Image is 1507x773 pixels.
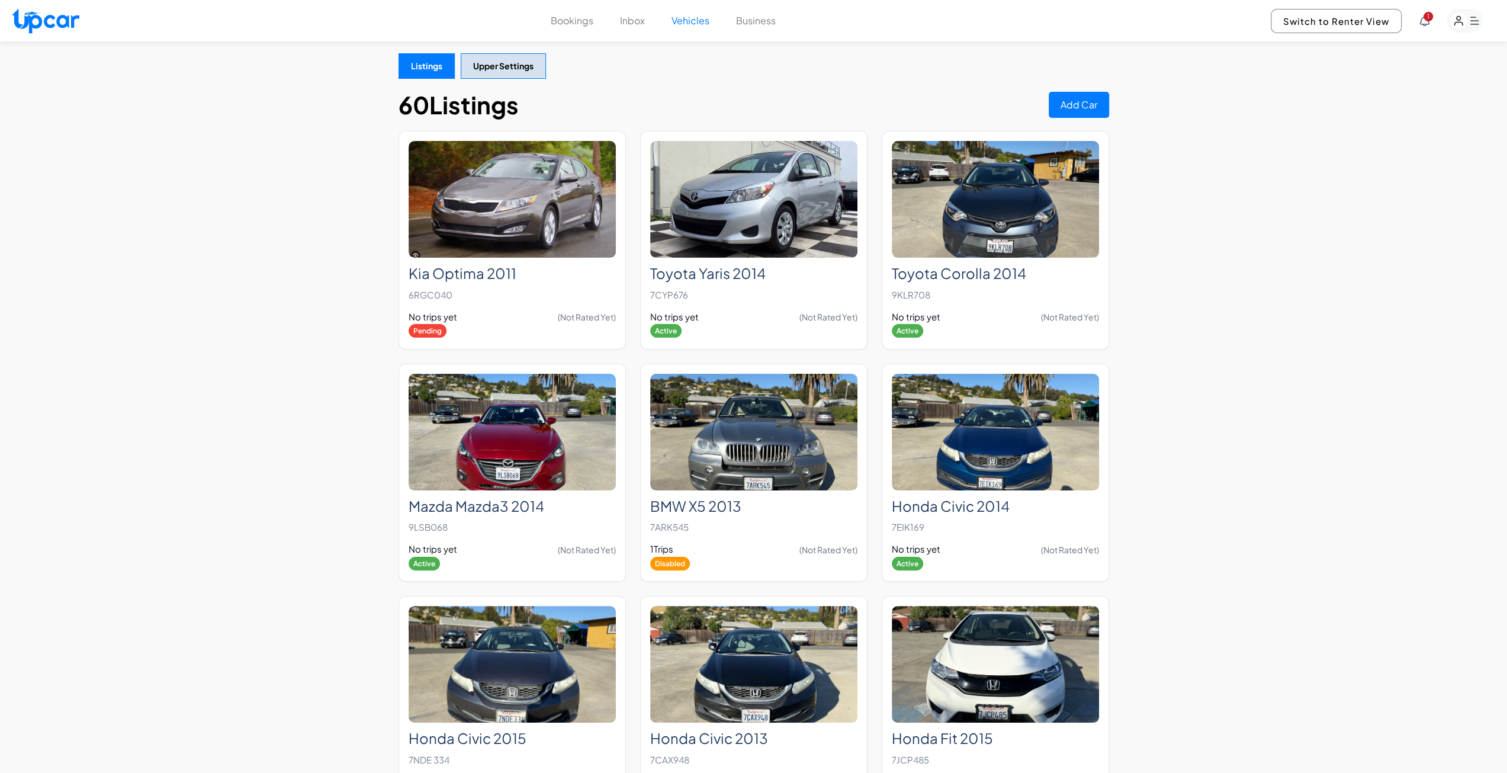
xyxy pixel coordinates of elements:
[1271,9,1402,33] button: Switch to Renter View
[558,311,616,323] span: (Not Rated Yet)
[409,324,446,338] span: Pending
[1041,311,1099,323] span: (Not Rated Yet)
[650,141,857,258] img: Toyota Yaris 2014
[409,374,616,490] img: Mazda Mazda3 2014
[650,519,857,535] p: 7ARK545
[892,606,1099,723] img: Honda Fit 2015
[650,287,857,303] p: 7CYP676
[1041,544,1099,556] span: (Not Rated Yet)
[650,310,699,324] span: No trips yet
[409,287,616,303] p: 6RGC040
[736,14,776,28] button: Business
[1424,12,1433,21] span: You have new notifications
[650,557,690,570] span: Disabled
[409,265,616,282] h2: Kia Optima 2011
[409,310,457,324] span: No trips yet
[409,606,616,723] img: Honda Civic 2015
[409,752,616,768] p: 7NDE 334
[799,544,857,556] span: (Not Rated Yet)
[551,14,593,28] button: Bookings
[892,730,1099,747] h2: Honda Fit 2015
[620,14,645,28] button: Inbox
[892,141,1099,258] img: Toyota Corolla 2014
[892,374,1099,490] img: Honda Civic 2014
[461,53,546,79] button: Upper Settings
[650,324,682,338] span: Active
[650,498,857,515] h2: BMW X5 2013
[409,519,616,535] p: 9LSB068
[558,544,616,556] span: (Not Rated Yet)
[892,265,1099,282] h2: Toyota Corolla 2014
[409,557,440,570] span: Active
[892,557,923,570] span: Active
[892,752,1099,768] p: 7JCP485
[409,141,616,258] img: Kia Optima 2011
[892,498,1099,515] h2: Honda Civic 2014
[1049,92,1109,118] button: Add Car
[892,310,940,324] span: No trips yet
[892,543,940,556] span: No trips yet
[650,752,857,768] p: 7CAX948
[650,543,673,556] span: 1 Trips
[409,498,616,515] h2: Mazda Mazda3 2014
[399,53,455,79] button: Listings
[799,311,857,323] span: (Not Rated Yet)
[12,8,79,34] img: Upcar Logo
[892,287,1099,303] p: 9KLR708
[671,14,709,28] button: Vehicles
[650,265,857,282] h2: Toyota Yaris 2014
[650,606,857,723] img: Honda Civic 2013
[399,91,519,119] h1: 60 Listings
[650,730,857,747] h2: Honda Civic 2013
[409,730,616,747] h2: Honda Civic 2015
[650,374,857,490] img: BMW X5 2013
[892,519,1099,535] p: 7EIK169
[409,543,457,556] span: No trips yet
[892,324,923,338] span: Active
